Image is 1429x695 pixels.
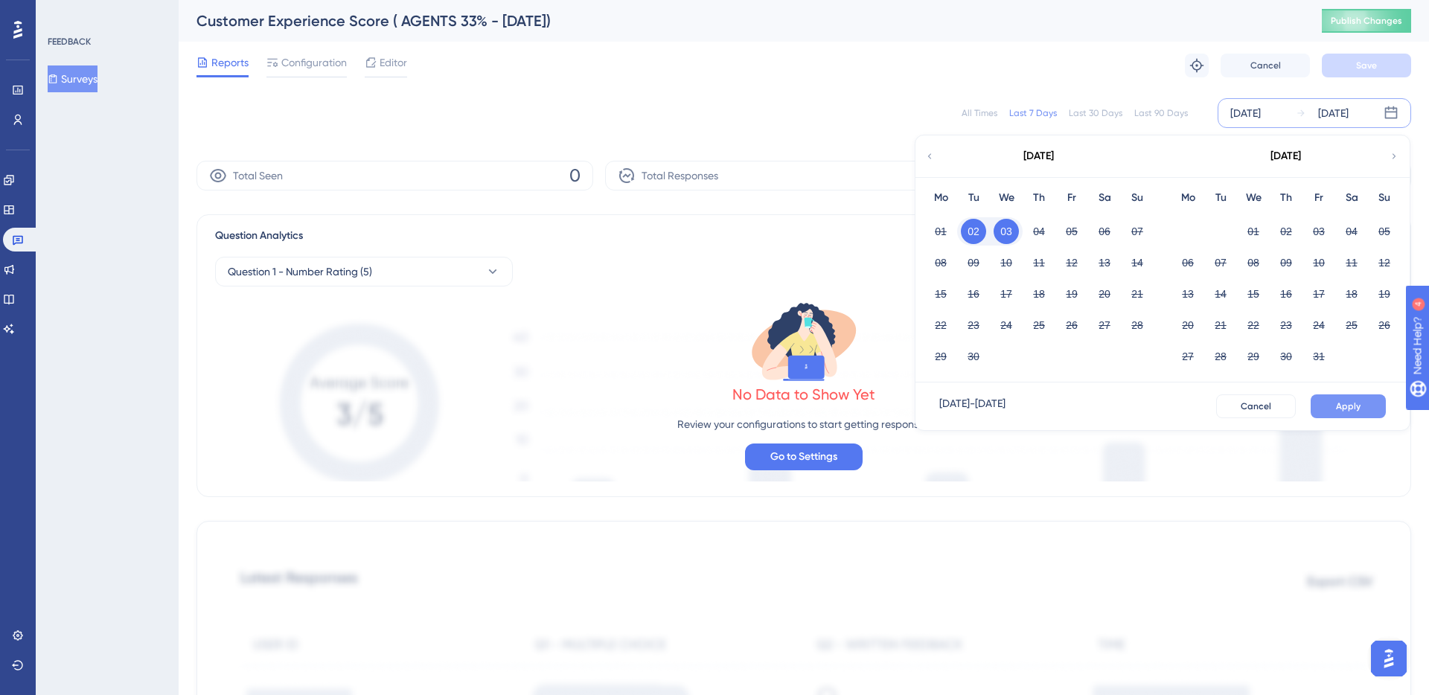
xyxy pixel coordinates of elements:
span: Total Seen [233,167,283,185]
div: Th [1270,189,1302,207]
button: Cancel [1221,54,1310,77]
button: 02 [1273,219,1299,244]
button: 20 [1175,313,1201,338]
button: 25 [1339,313,1364,338]
div: Fr [1055,189,1088,207]
div: [DATE] [1023,147,1054,165]
button: 15 [1241,281,1266,307]
button: 28 [1208,344,1233,369]
div: [DATE] - [DATE] [939,394,1006,418]
span: Total Responses [642,167,718,185]
button: 24 [994,313,1019,338]
button: 22 [928,313,953,338]
div: Su [1368,189,1401,207]
button: 06 [1092,219,1117,244]
button: 11 [1026,250,1052,275]
div: 4 [103,7,108,19]
button: 10 [994,250,1019,275]
button: 12 [1372,250,1397,275]
iframe: UserGuiding AI Assistant Launcher [1366,636,1411,681]
span: Cancel [1250,60,1281,71]
span: Publish Changes [1331,15,1402,27]
button: 30 [961,344,986,369]
div: Mo [924,189,957,207]
button: 26 [1372,313,1397,338]
span: Need Help? [35,4,93,22]
button: 10 [1306,250,1332,275]
button: 08 [928,250,953,275]
button: 27 [1092,313,1117,338]
span: Apply [1336,400,1361,412]
button: 31 [1306,344,1332,369]
button: 21 [1125,281,1150,307]
button: 27 [1175,344,1201,369]
button: 29 [1241,344,1266,369]
button: 17 [1306,281,1332,307]
div: FEEDBACK [48,36,91,48]
button: 11 [1339,250,1364,275]
button: 16 [1273,281,1299,307]
p: Review your configurations to start getting responses. [677,415,931,433]
div: Sa [1088,189,1121,207]
button: 14 [1125,250,1150,275]
div: Fr [1302,189,1335,207]
button: 04 [1026,219,1052,244]
span: Save [1356,60,1377,71]
button: 21 [1208,313,1233,338]
button: 04 [1339,219,1364,244]
button: 19 [1372,281,1397,307]
div: Su [1121,189,1154,207]
button: 08 [1241,250,1266,275]
div: Tu [1204,189,1237,207]
button: 01 [928,219,953,244]
span: 0 [569,164,581,188]
button: 19 [1059,281,1084,307]
button: 01 [1241,219,1266,244]
button: Cancel [1216,394,1296,418]
button: 03 [1306,219,1332,244]
button: 16 [961,281,986,307]
button: Surveys [48,65,97,92]
div: Last 90 Days [1134,107,1188,119]
span: Go to Settings [770,448,837,466]
div: Last 7 Days [1009,107,1057,119]
span: Reports [211,54,249,71]
span: Question Analytics [215,227,303,245]
button: 24 [1306,313,1332,338]
div: Th [1023,189,1055,207]
div: Mo [1171,189,1204,207]
button: 23 [1273,313,1299,338]
button: 05 [1372,219,1397,244]
button: 03 [994,219,1019,244]
div: [DATE] [1270,147,1301,165]
div: We [1237,189,1270,207]
button: 17 [994,281,1019,307]
button: 14 [1208,281,1233,307]
button: 05 [1059,219,1084,244]
span: Cancel [1241,400,1271,412]
button: Save [1322,54,1411,77]
button: 22 [1241,313,1266,338]
button: 13 [1092,250,1117,275]
div: Customer Experience Score ( AGENTS 33% - [DATE]) [196,10,1285,31]
button: 18 [1026,281,1052,307]
span: Editor [380,54,407,71]
button: 26 [1059,313,1084,338]
div: [DATE] [1318,104,1349,122]
button: 07 [1125,219,1150,244]
button: Go to Settings [745,443,863,470]
div: We [990,189,1023,207]
div: No Data to Show Yet [732,384,875,405]
button: 29 [928,344,953,369]
div: Sa [1335,189,1368,207]
button: 09 [1273,250,1299,275]
button: Question 1 - Number Rating (5) [215,257,513,286]
button: 23 [961,313,986,338]
div: [DATE] [1230,104,1261,122]
div: All Times [962,107,997,119]
button: 09 [961,250,986,275]
button: 13 [1175,281,1201,307]
button: Publish Changes [1322,9,1411,33]
button: 02 [961,219,986,244]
